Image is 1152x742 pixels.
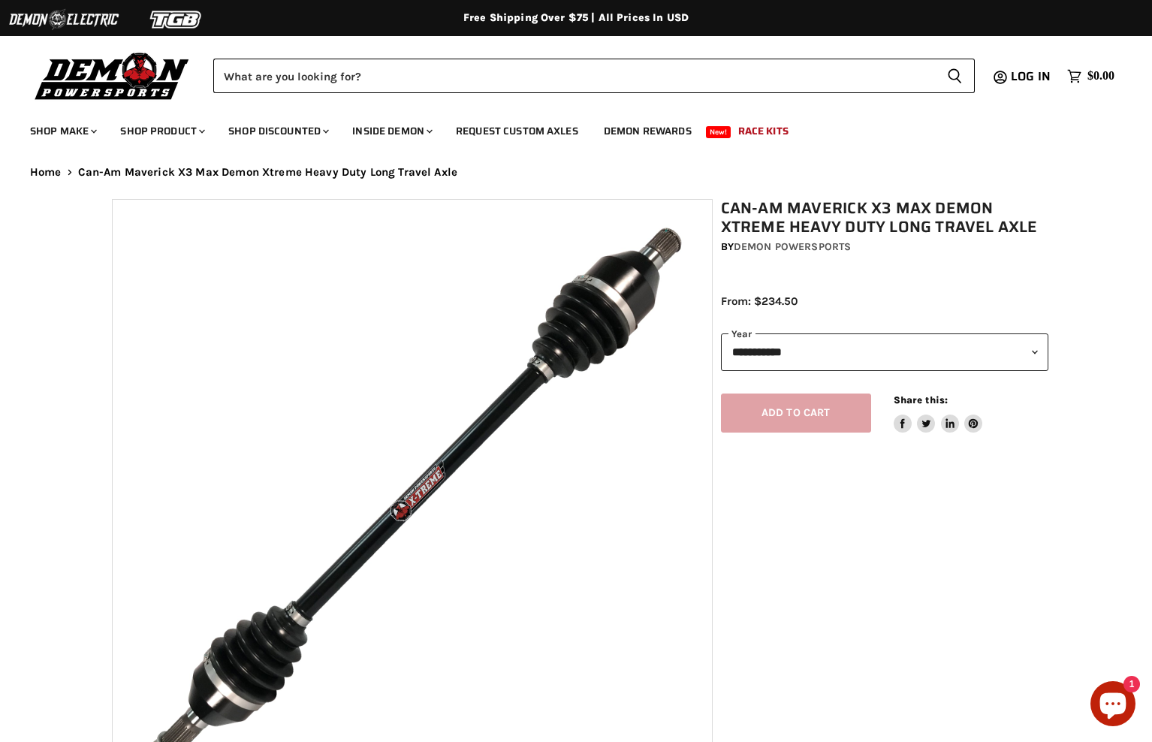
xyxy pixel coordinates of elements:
[213,59,935,93] input: Search
[341,116,442,146] a: Inside Demon
[593,116,703,146] a: Demon Rewards
[894,394,983,433] aside: Share this:
[1086,681,1140,730] inbox-online-store-chat: Shopify online store chat
[1004,70,1060,83] a: Log in
[721,333,1048,370] select: year
[1087,69,1114,83] span: $0.00
[30,166,62,179] a: Home
[8,5,120,34] img: Demon Electric Logo 2
[721,199,1048,237] h1: Can-Am Maverick X3 Max Demon Xtreme Heavy Duty Long Travel Axle
[721,239,1048,255] div: by
[109,116,214,146] a: Shop Product
[217,116,338,146] a: Shop Discounted
[706,126,731,138] span: New!
[30,49,195,102] img: Demon Powersports
[19,116,106,146] a: Shop Make
[120,5,233,34] img: TGB Logo 2
[894,394,948,406] span: Share this:
[1011,67,1051,86] span: Log in
[445,116,590,146] a: Request Custom Axles
[727,116,800,146] a: Race Kits
[734,240,851,253] a: Demon Powersports
[78,166,457,179] span: Can-Am Maverick X3 Max Demon Xtreme Heavy Duty Long Travel Axle
[19,110,1111,146] ul: Main menu
[1060,65,1122,87] a: $0.00
[935,59,975,93] button: Search
[213,59,975,93] form: Product
[721,294,798,308] span: From: $234.50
